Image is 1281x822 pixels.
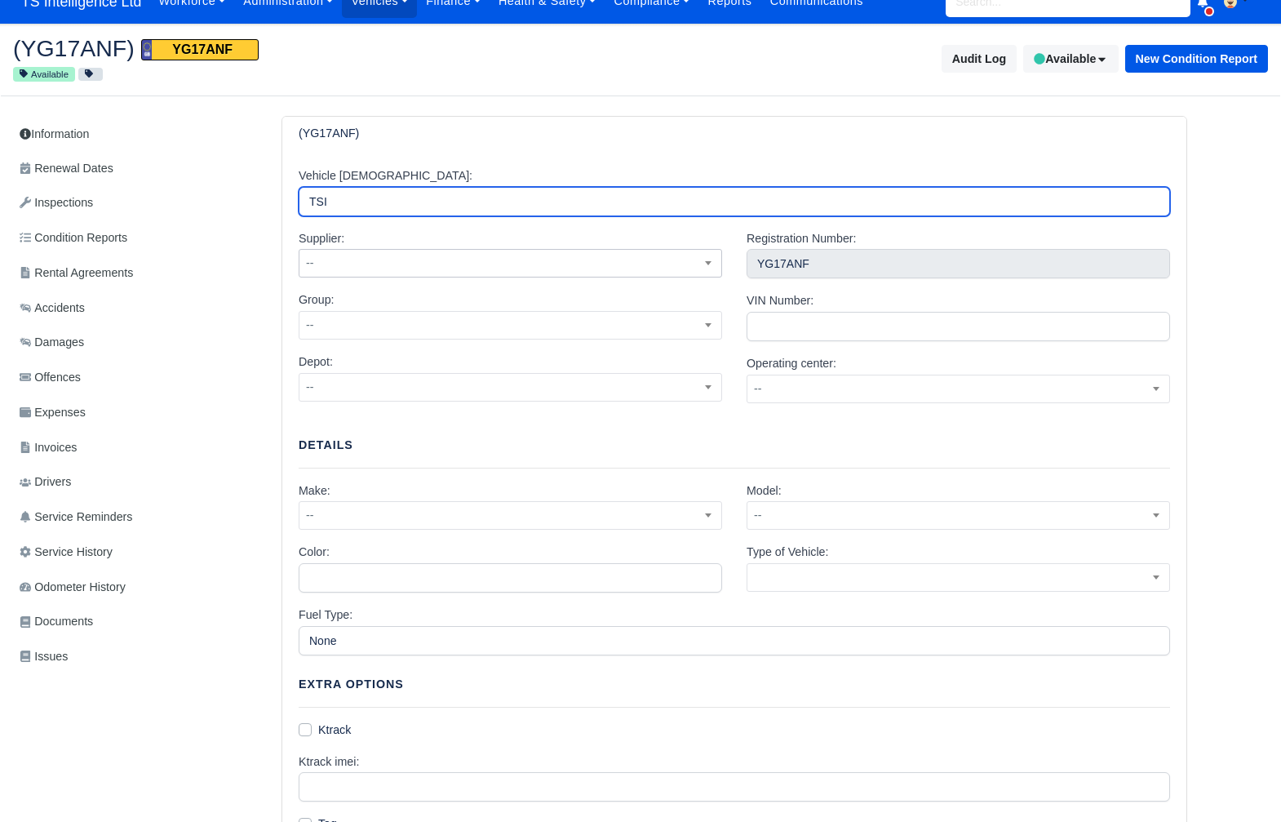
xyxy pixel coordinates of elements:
a: Offences [13,362,201,393]
label: Fuel Type: [299,606,352,624]
span: Service History [20,543,113,562]
a: Service History [13,536,201,568]
label: Supplier: [299,229,344,248]
span: Condition Reports [20,229,127,247]
span: -- [299,501,722,530]
label: Ktrack [318,721,351,740]
label: Vehicle [DEMOGRAPHIC_DATA]: [299,167,472,185]
label: VIN Number: [747,291,813,310]
label: Group: [299,291,335,309]
span: Accidents [20,299,85,318]
span: Invoices [20,438,77,457]
button: Available [1023,45,1118,73]
input: e.g. Vehicle1 [299,187,1170,216]
span: Documents [20,612,93,631]
a: Expenses [13,397,201,429]
h6: (YG17ANF) [299,127,359,140]
span: Expenses [20,403,86,422]
a: Issues [13,641,201,673]
span: -- [747,375,1170,403]
span: -- [299,253,721,273]
span: -- [747,379,1169,399]
span: -- [299,315,721,335]
a: Renewal Dates [13,153,201,184]
a: Drivers [13,466,201,498]
a: Service Reminders [13,501,201,533]
span: -- [747,501,1170,530]
span: Damages [20,333,84,352]
label: Ktrack imei: [299,753,359,771]
label: Color: [299,543,330,562]
span: Offences [20,368,81,387]
label: Type of Vehicle: [747,543,829,562]
button: New Condition Report [1125,45,1268,73]
span: -- [747,505,1169,526]
label: Registration Number: [747,229,857,248]
a: Inspections [13,187,201,219]
small: Available [13,67,75,82]
a: Odometer History [13,571,201,603]
h2: (YG17ANF) [13,36,628,60]
strong: Details [299,438,353,451]
a: Rental Agreements [13,257,201,289]
span: Issues [20,647,68,666]
a: Invoices [13,432,201,464]
label: Model: [747,482,782,500]
label: Operating center: [747,354,836,373]
span: Drivers [20,473,71,491]
label: Depot: [299,353,333,371]
span: -- [299,505,721,526]
span: YG17ANF [141,39,259,60]
span: -- [299,373,722,402]
button: Audit Log [942,45,1017,73]
span: -- [299,249,722,278]
span: Renewal Dates [20,159,113,178]
span: Inspections [20,193,93,212]
a: Accidents [13,292,201,324]
span: Service Reminders [20,508,132,527]
a: Documents [13,606,201,638]
strong: Extra Options [299,678,404,691]
a: Damages [13,327,201,358]
a: Information [13,119,201,149]
span: Rental Agreements [20,264,133,282]
a: Condition Reports [13,222,201,254]
span: -- [299,311,722,340]
span: Odometer History [20,578,126,597]
input: Vehicle number plate, model/make will be populated automatically! [747,249,1170,278]
label: Make: [299,482,330,500]
span: -- [299,377,721,398]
